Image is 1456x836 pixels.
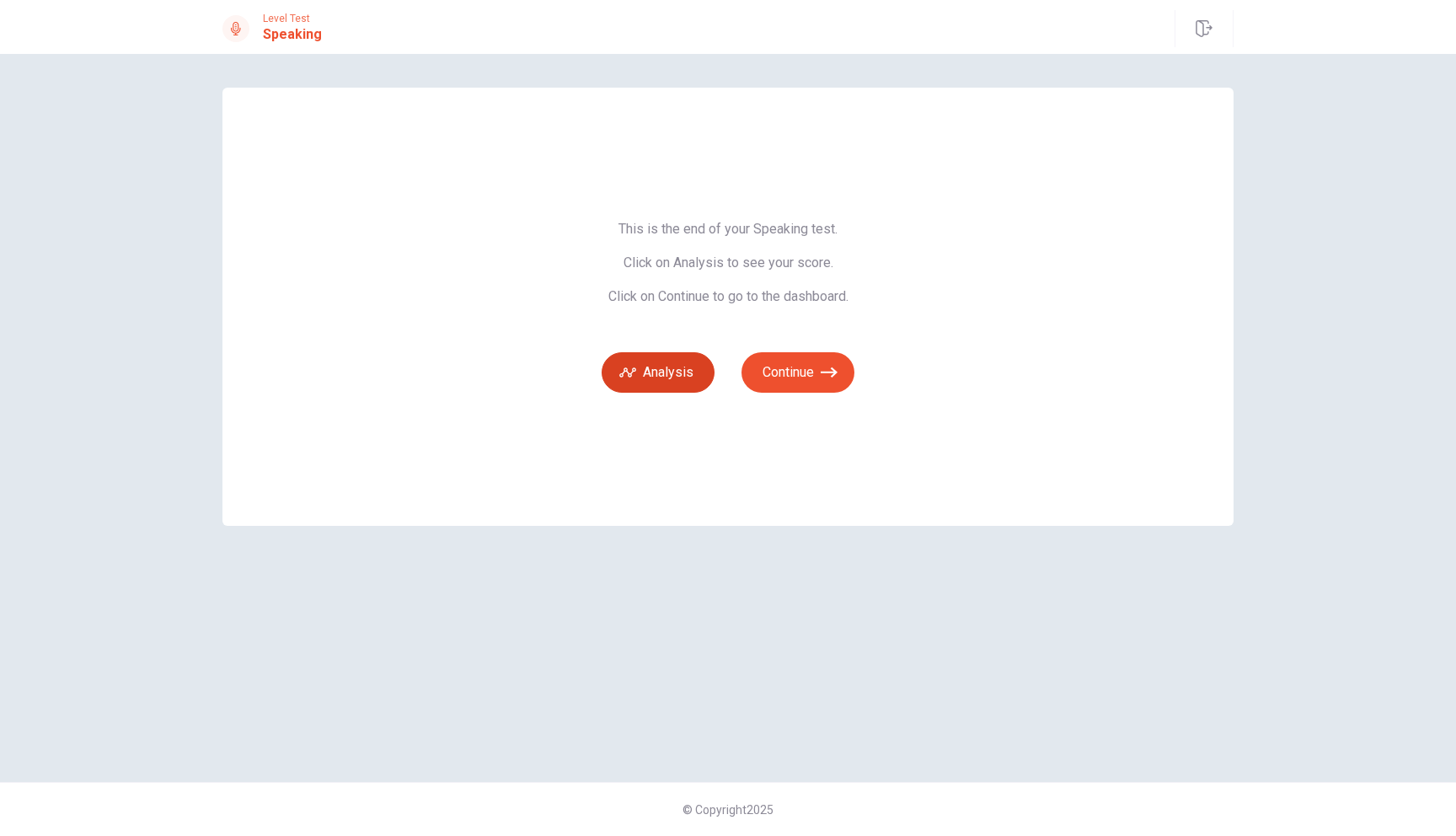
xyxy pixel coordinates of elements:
[602,221,854,305] span: This is the end of your Speaking test. Click on Analysis to see your score. Click on Continue to ...
[741,352,854,393] button: Continue
[263,13,322,24] span: Level Test
[263,24,322,45] h1: Speaking
[682,803,773,817] span: © Copyright 2025
[602,352,715,393] button: Analysis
